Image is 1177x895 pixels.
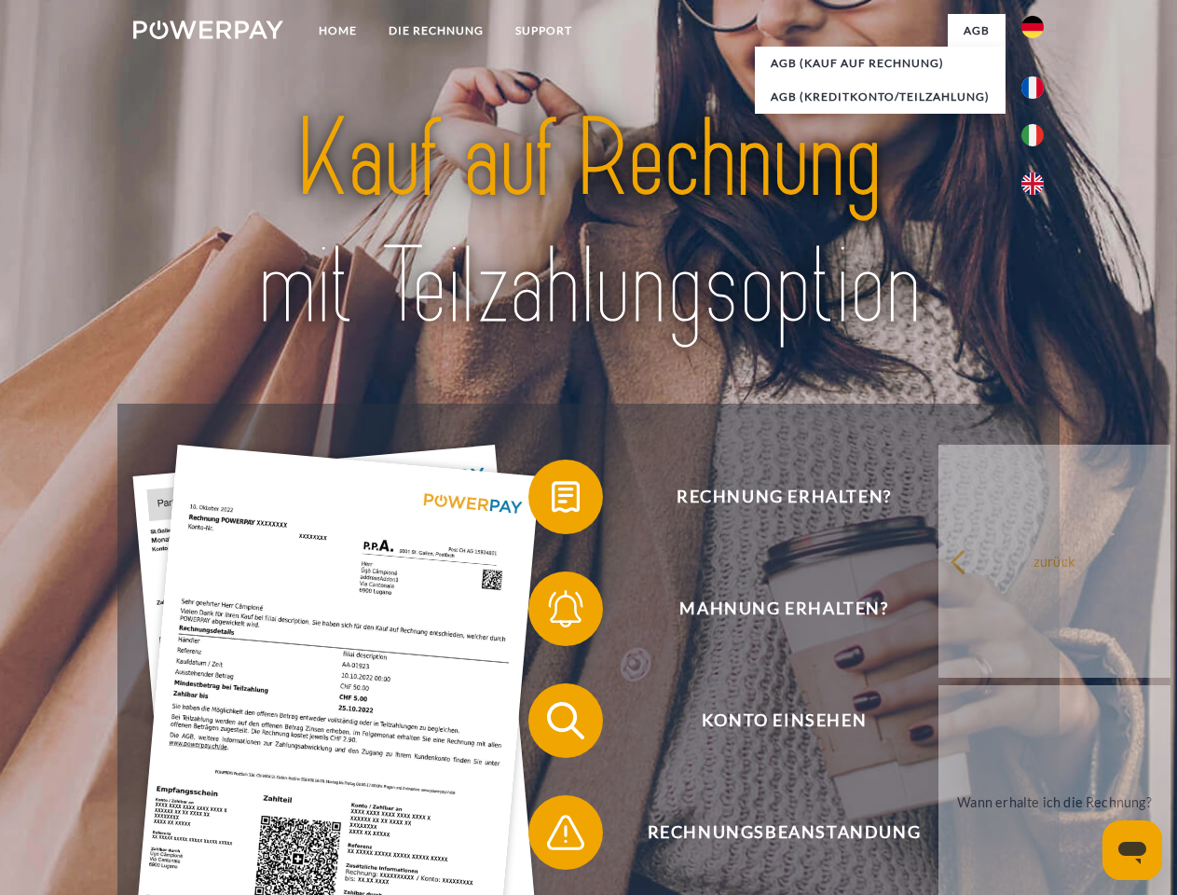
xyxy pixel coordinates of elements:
[542,809,589,856] img: qb_warning.svg
[950,548,1159,573] div: zurück
[133,21,283,39] img: logo-powerpay-white.svg
[542,585,589,632] img: qb_bell.svg
[1021,124,1044,146] img: it
[755,80,1006,114] a: AGB (Kreditkonto/Teilzahlung)
[542,697,589,744] img: qb_search.svg
[555,795,1012,870] span: Rechnungsbeanstandung
[555,571,1012,646] span: Mahnung erhalten?
[528,571,1013,646] button: Mahnung erhalten?
[528,795,1013,870] button: Rechnungsbeanstandung
[373,14,500,48] a: DIE RECHNUNG
[1102,820,1162,880] iframe: Schaltfläche zum Öffnen des Messaging-Fensters
[500,14,588,48] a: SUPPORT
[555,460,1012,534] span: Rechnung erhalten?
[178,89,999,357] img: title-powerpay_de.svg
[950,789,1159,814] div: Wann erhalte ich die Rechnung?
[948,14,1006,48] a: agb
[1021,76,1044,99] img: fr
[528,460,1013,534] button: Rechnung erhalten?
[542,474,589,520] img: qb_bill.svg
[303,14,373,48] a: Home
[1021,16,1044,38] img: de
[555,683,1012,758] span: Konto einsehen
[1021,172,1044,195] img: en
[528,683,1013,758] button: Konto einsehen
[755,47,1006,80] a: AGB (Kauf auf Rechnung)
